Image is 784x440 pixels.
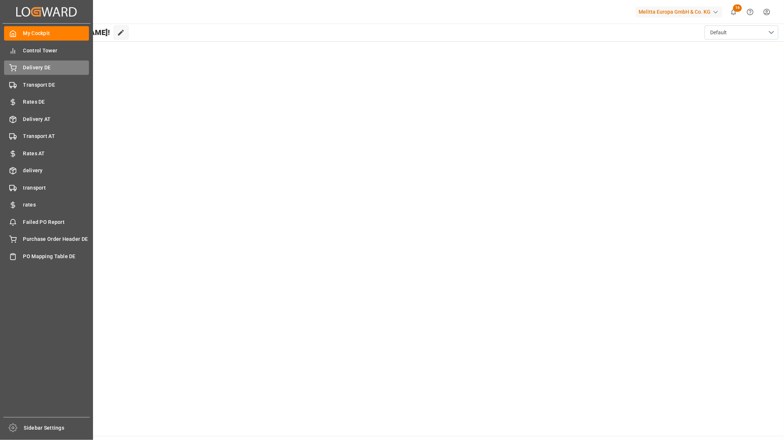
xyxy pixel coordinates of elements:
[4,180,89,195] a: transport
[4,215,89,229] a: Failed PO Report
[23,30,89,37] span: My Cockpit
[23,150,89,157] span: Rates AT
[4,129,89,143] a: Transport AT
[705,25,778,39] button: open menu
[23,47,89,55] span: Control Tower
[742,4,759,20] button: Help Center
[4,232,89,246] a: Purchase Order Header DE
[4,198,89,212] a: rates
[4,249,89,263] a: PO Mapping Table DE
[24,424,90,432] span: Sidebar Settings
[4,60,89,75] a: Delivery DE
[636,7,722,17] div: Melitta Europa GmbH & Co. KG
[23,167,89,174] span: delivery
[4,77,89,92] a: Transport DE
[4,95,89,109] a: Rates DE
[733,4,742,12] span: 16
[23,64,89,72] span: Delivery DE
[31,25,110,39] span: Hello [PERSON_NAME]!
[4,146,89,160] a: Rates AT
[23,115,89,123] span: Delivery AT
[4,26,89,41] a: My Cockpit
[4,112,89,126] a: Delivery AT
[725,4,742,20] button: show 16 new notifications
[23,132,89,140] span: Transport AT
[710,29,727,37] span: Default
[23,81,89,89] span: Transport DE
[4,163,89,178] a: delivery
[23,98,89,106] span: Rates DE
[23,184,89,192] span: transport
[23,253,89,260] span: PO Mapping Table DE
[4,43,89,58] a: Control Tower
[636,5,725,19] button: Melitta Europa GmbH & Co. KG
[23,218,89,226] span: Failed PO Report
[23,201,89,209] span: rates
[23,235,89,243] span: Purchase Order Header DE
